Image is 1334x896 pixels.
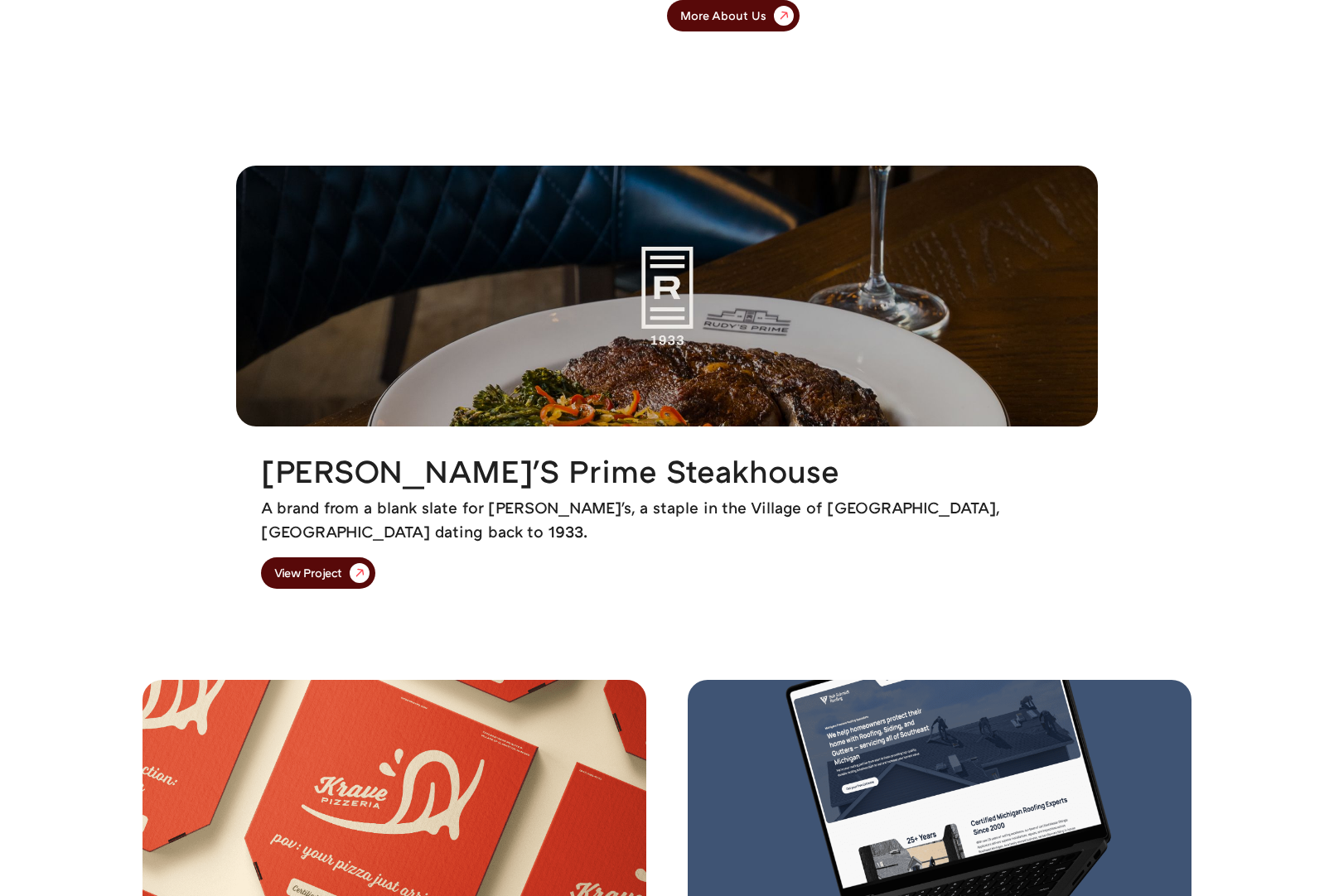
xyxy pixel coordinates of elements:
[261,496,1073,544] p: A brand from a blank slate for [PERSON_NAME]'s, a staple in the Village of [GEOGRAPHIC_DATA], [GE...
[261,557,375,589] a: View Project
[261,451,839,489] h2: [PERSON_NAME]'s Prime Steakhouse
[274,567,342,579] div: View Project
[680,10,766,22] div: More About Us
